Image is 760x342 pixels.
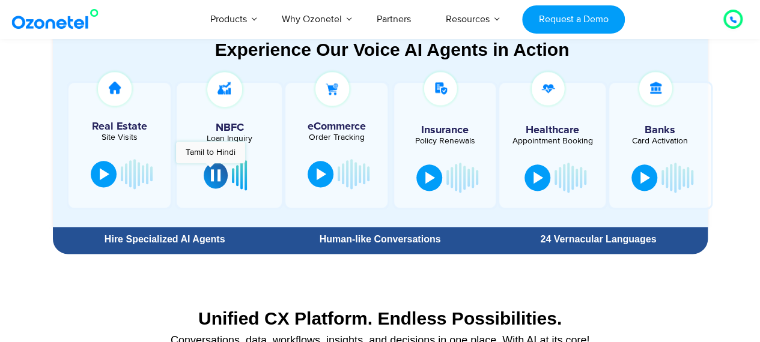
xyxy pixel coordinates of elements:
[400,125,489,136] h5: Insurance
[522,5,625,34] a: Request a Demo
[495,235,701,244] div: 24 Vernacular Languages
[508,125,597,136] h5: Healthcare
[183,134,276,143] div: Loan Inquiry
[59,308,702,329] div: Unified CX Platform. Endless Possibilities.
[74,133,165,142] div: Site Visits
[615,125,704,136] h5: Banks
[508,137,597,145] div: Appointment Booking
[183,122,276,133] h5: NBFC
[291,133,382,142] div: Order Tracking
[400,137,489,145] div: Policy Renewals
[74,121,165,132] h5: Real Estate
[65,39,720,60] div: Experience Our Voice AI Agents in Action
[615,137,704,145] div: Card Activation
[59,235,271,244] div: Hire Specialized AI Agents
[291,121,382,132] h5: eCommerce
[277,235,483,244] div: Human-like Conversations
